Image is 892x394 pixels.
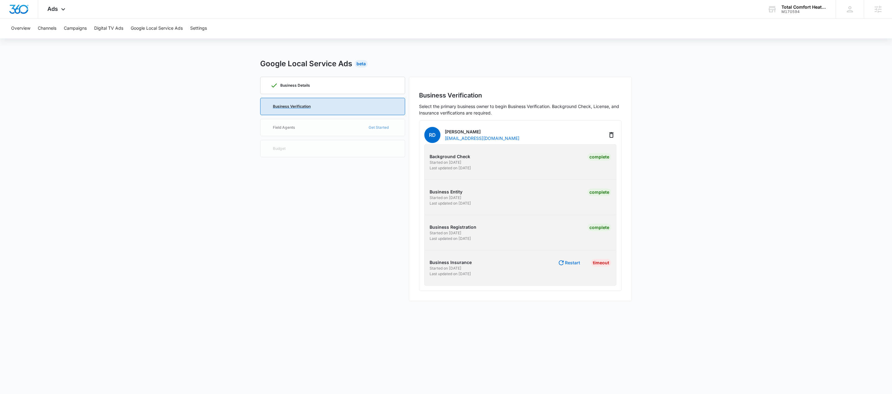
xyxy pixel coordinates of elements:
[260,77,405,94] a: Business Details
[430,165,518,171] p: Last updated on [DATE]
[11,19,30,38] button: Overview
[38,19,56,38] button: Channels
[190,19,207,38] button: Settings
[430,188,518,195] p: Business Entity
[280,84,310,87] p: Business Details
[430,201,518,206] p: Last updated on [DATE]
[260,58,352,69] h2: Google Local Service Ads
[430,266,518,271] p: Started on [DATE]
[260,98,405,115] a: Business Verification
[606,130,616,140] button: Delete
[591,259,611,266] div: Timeout
[419,103,622,116] p: Select the primary business owner to begin Business Verification. Background Check, License, and ...
[355,60,368,67] div: Beta
[430,195,518,201] p: Started on [DATE]
[588,224,611,231] div: Complete
[430,230,518,236] p: Started on [DATE]
[430,160,518,165] p: Started on [DATE]
[131,19,183,38] button: Google Local Service Ads
[445,135,519,141] p: [EMAIL_ADDRESS][DOMAIN_NAME]
[781,5,827,10] div: account name
[273,105,311,108] p: Business Verification
[94,19,123,38] button: Digital TV Ads
[47,6,58,12] span: Ads
[430,153,518,160] p: Background Check
[419,91,622,100] h2: Business Verification
[430,271,518,277] p: Last updated on [DATE]
[430,259,518,266] p: Business Insurance
[424,127,440,143] span: RD
[64,19,87,38] button: Campaigns
[557,259,580,266] button: Restart
[588,153,611,161] div: Complete
[430,236,518,241] p: Last updated on [DATE]
[430,224,518,230] p: Business Registration
[588,188,611,196] div: Complete
[781,10,827,14] div: account id
[445,128,519,135] p: [PERSON_NAME]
